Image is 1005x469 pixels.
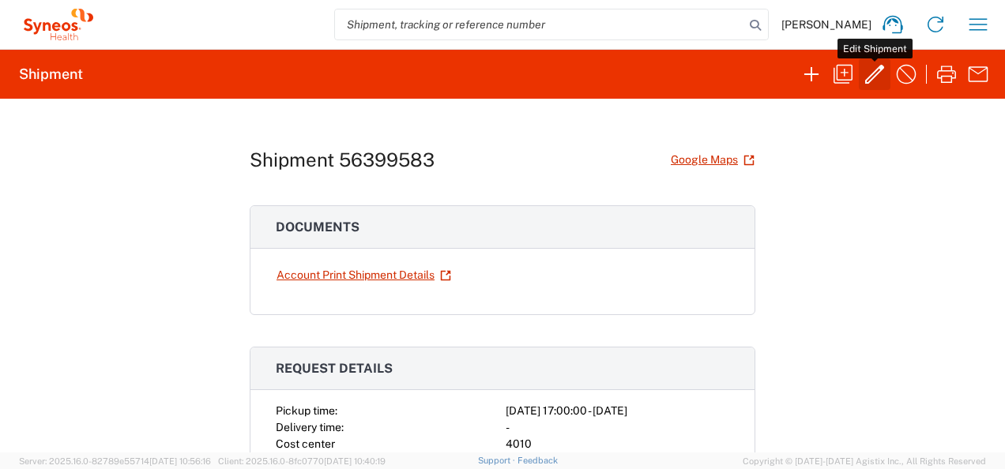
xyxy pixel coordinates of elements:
[276,437,335,450] span: Cost center
[506,419,729,436] div: -
[335,9,744,39] input: Shipment, tracking or reference number
[250,148,435,171] h1: Shipment 56399583
[781,17,871,32] span: [PERSON_NAME]
[506,436,729,452] div: 4010
[276,421,344,433] span: Delivery time:
[324,456,386,466] span: [DATE] 10:40:19
[506,403,729,419] div: [DATE] 17:00:00 - [DATE]
[276,404,337,417] span: Pickup time:
[670,146,755,174] a: Google Maps
[743,454,986,468] span: Copyright © [DATE]-[DATE] Agistix Inc., All Rights Reserved
[276,261,452,289] a: Account Print Shipment Details
[149,456,211,466] span: [DATE] 10:56:16
[19,65,83,84] h2: Shipment
[478,456,518,465] a: Support
[518,456,558,465] a: Feedback
[19,456,211,466] span: Server: 2025.16.0-82789e55714
[276,219,359,234] span: Documents
[276,361,393,376] span: Request details
[218,456,386,466] span: Client: 2025.16.0-8fc0770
